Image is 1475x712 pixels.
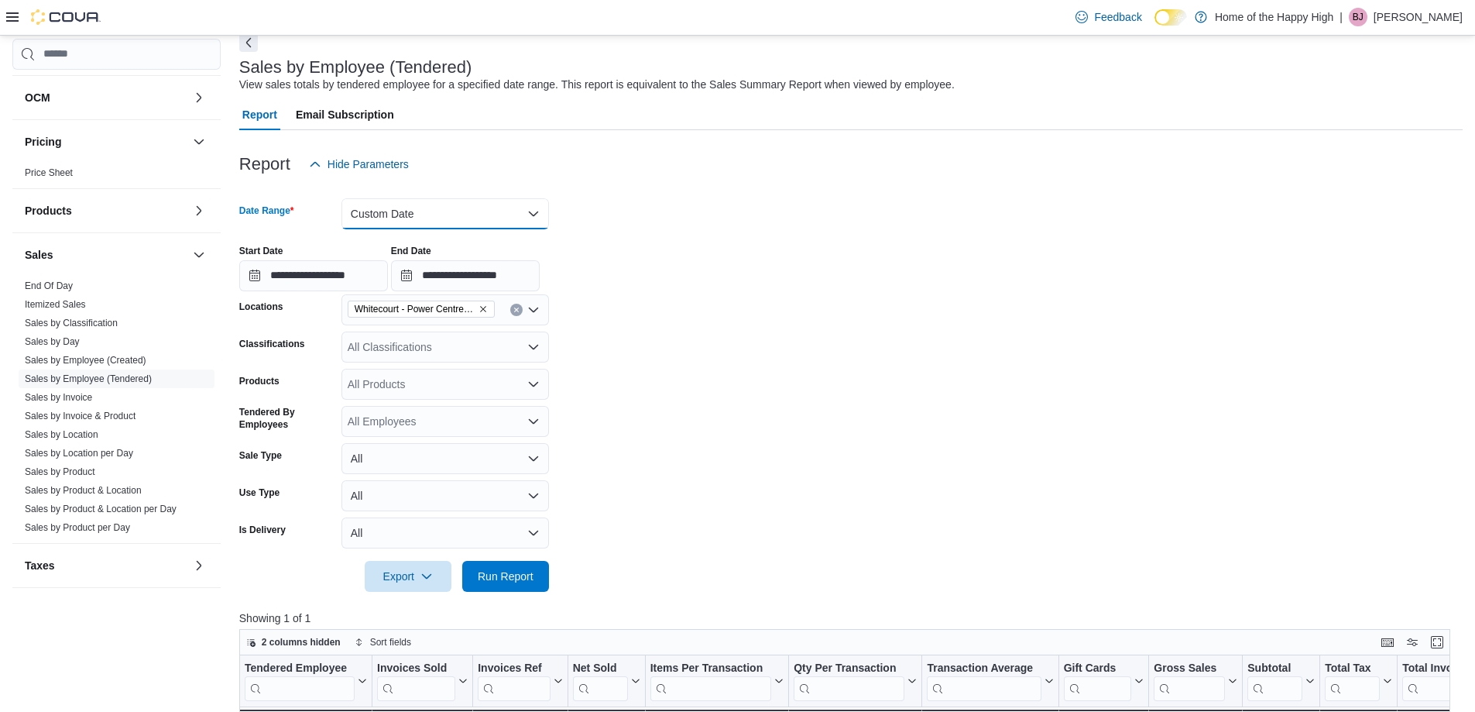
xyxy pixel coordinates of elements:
button: Sales [190,246,208,264]
div: Net Sold [572,662,627,701]
a: Sales by Employee (Tendered) [25,373,152,384]
span: Hide Parameters [328,157,409,172]
button: Gross Sales [1154,662,1237,701]
a: End Of Day [25,280,73,291]
a: Sales by Product & Location per Day [25,504,177,514]
input: Dark Mode [1154,9,1187,26]
div: Items Per Transaction [650,662,771,676]
span: Export [374,561,442,592]
span: Sales by Employee (Tendered) [25,373,152,385]
h3: Report [239,155,290,174]
button: Sort fields [348,633,417,652]
h3: Sales by Employee (Tendered) [239,58,472,77]
div: Invoices Ref [478,662,550,701]
span: Sales by Location [25,428,98,441]
div: Items Per Transaction [650,662,771,701]
span: BJ [1353,8,1364,26]
button: Tendered Employee [245,662,367,701]
div: Transaction Average [927,662,1041,676]
button: 2 columns hidden [240,633,347,652]
a: Price Sheet [25,167,73,178]
a: Sales by Location [25,429,98,440]
div: Net Sold [572,662,627,676]
div: Gift Cards [1063,662,1131,676]
p: | [1340,8,1343,26]
button: Display options [1403,633,1422,652]
input: Press the down key to open a popover containing a calendar. [239,260,388,291]
button: Clear input [510,304,523,316]
button: Taxes [25,558,187,573]
button: Subtotal [1247,662,1315,701]
div: Subtotal [1247,662,1302,676]
div: View sales totals by tendered employee for a specified date range. This report is equivalent to t... [239,77,955,93]
div: Subtotal [1247,662,1302,701]
button: Taxes [190,556,208,575]
label: Classifications [239,338,305,350]
span: End Of Day [25,280,73,292]
button: Products [25,203,187,218]
a: Sales by Invoice & Product [25,411,135,421]
a: Sales by Product per Day [25,522,130,533]
div: Invoices Ref [478,662,550,676]
button: Products [190,201,208,220]
span: Sales by Day [25,335,80,348]
button: Transaction Average [927,662,1053,701]
a: Sales by Employee (Created) [25,355,146,366]
button: Pricing [25,134,187,150]
span: Feedback [1094,9,1141,25]
div: Invoices Sold [377,662,455,701]
span: Sales by Location per Day [25,447,133,459]
span: Price Sheet [25,167,73,179]
button: OCM [190,88,208,107]
span: Sales by Classification [25,317,118,329]
button: All [341,480,549,511]
div: Bobbi Jean Kay [1349,8,1367,26]
button: Total Tax [1325,662,1392,701]
div: Transaction Average [927,662,1041,701]
span: Sales by Product [25,466,95,478]
label: Use Type [239,487,280,499]
button: Gift Cards [1063,662,1144,701]
span: Sales by Product & Location [25,484,142,497]
h3: Products [25,203,72,218]
button: Open list of options [527,415,540,428]
label: Date Range [239,205,294,217]
span: Whitecourt - Power Centre - Fire & Flower [355,301,475,317]
span: Itemized Sales [25,298,86,311]
div: Gross Sales [1154,662,1225,701]
button: All [341,518,549,549]
button: Export [365,561,451,592]
a: Sales by Location per Day [25,448,133,459]
p: Home of the Happy High [1215,8,1333,26]
input: Press the down key to open a popover containing a calendar. [391,260,540,291]
h3: Taxes [25,558,55,573]
span: Report [242,99,277,130]
button: Next [239,33,258,52]
span: 2 columns hidden [262,636,341,648]
button: Invoices Ref [478,662,562,701]
button: Items Per Transaction [650,662,784,701]
span: Sales by Invoice & Product [25,410,135,422]
span: Sales by Invoice [25,391,92,404]
h3: Pricing [25,134,61,150]
p: Showing 1 of 1 [239,611,1463,626]
a: Sales by Day [25,336,80,347]
h3: Sales [25,247,53,263]
button: Custom Date [341,198,549,229]
span: Sales by Product per Day [25,521,130,534]
button: Hide Parameters [303,149,415,180]
div: Gross Sales [1154,662,1225,676]
div: Gift Card Sales [1063,662,1131,701]
a: Sales by Product [25,466,95,477]
button: Keyboard shortcuts [1378,633,1397,652]
img: Cova [31,9,101,25]
div: Total Tax [1325,662,1380,701]
label: Tendered By Employees [239,406,335,431]
label: End Date [391,245,431,257]
a: Feedback [1069,2,1147,33]
span: Run Report [478,569,533,584]
button: Invoices Sold [377,662,468,701]
button: All [341,443,549,474]
label: Start Date [239,245,283,257]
